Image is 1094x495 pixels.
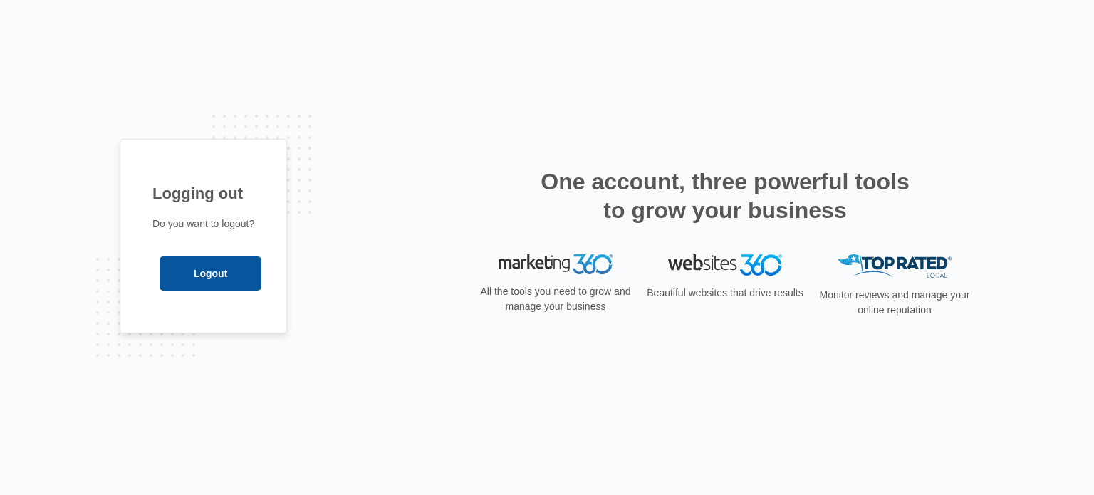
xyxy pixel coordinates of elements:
img: Websites 360 [668,254,782,275]
p: Beautiful websites that drive results [645,286,805,301]
img: Top Rated Local [838,254,952,278]
h1: Logging out [152,182,254,205]
h2: One account, three powerful tools to grow your business [536,167,914,224]
p: Monitor reviews and manage your online reputation [815,288,974,318]
p: Do you want to logout? [152,217,254,231]
p: All the tools you need to grow and manage your business [476,284,635,314]
img: Marketing 360 [499,254,613,274]
input: Logout [160,256,261,291]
